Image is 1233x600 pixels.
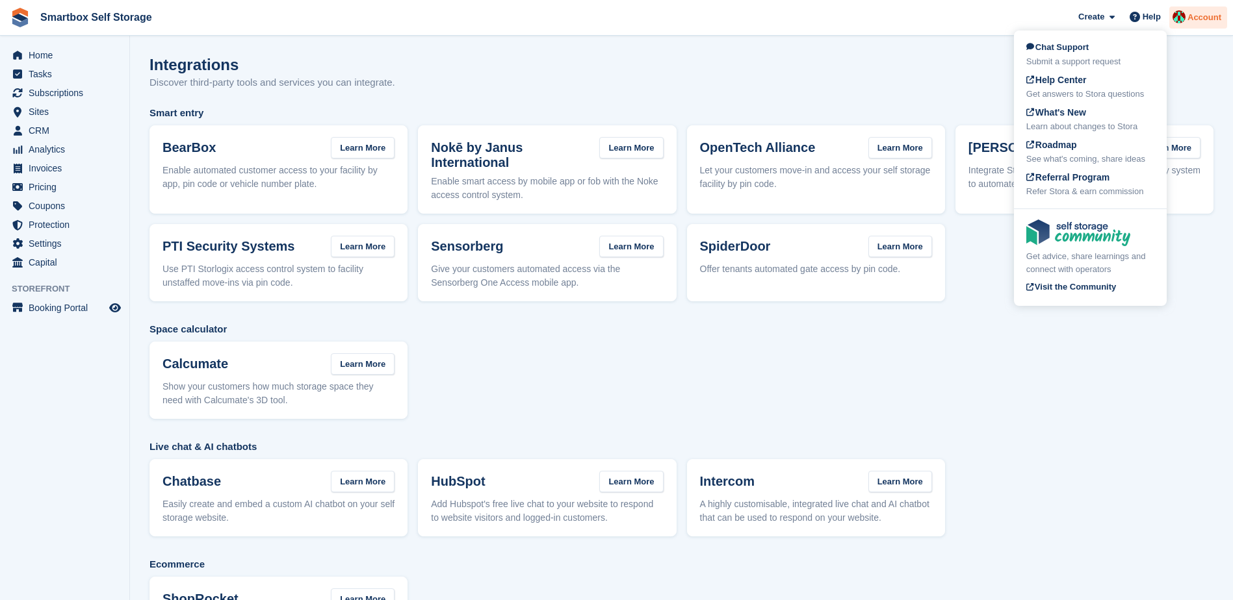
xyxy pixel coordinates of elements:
a: Learn More [1137,137,1201,158]
a: Learn More [868,236,932,257]
a: Learn More [331,137,395,158]
a: Learn More [599,137,663,158]
h3: Nokē by Janus International [431,140,585,169]
span: Live chat & AI chatbots [149,440,1214,455]
span: Chat Support [1026,42,1089,52]
span: Tasks [29,65,107,83]
h3: BearBox [162,140,216,155]
p: Enable smart access by mobile app or fob with the Noke access control system. [431,175,663,202]
a: menu [6,216,123,234]
a: menu [6,234,123,253]
a: Learn More [868,471,932,492]
span: Roadmap [1026,140,1077,150]
img: community-logo-e120dcb29bea30313fccf008a00513ea5fe9ad107b9d62852cae38739ed8438e.svg [1026,219,1130,246]
a: menu [6,140,123,158]
span: Smart entry [149,106,1214,121]
p: Give your customers automated access via the Sensorberg One Access mobile app. [431,262,663,290]
span: Space calculator [149,322,1214,337]
span: Booking Portal [29,299,107,317]
span: Subscriptions [29,84,107,102]
a: Learn More [599,471,663,492]
span: Pricing [29,178,107,196]
p: Integrate Stora with [PERSON_NAME] Net2 entry system to automate facility access via keypad. [968,164,1201,191]
a: Get advice, share learnings and connect with operators Visit the Community [1026,219,1154,295]
span: Protection [29,216,107,234]
h3: HubSpot [431,474,485,489]
a: menu [6,46,123,64]
a: Learn More [599,236,663,257]
a: Referral Program Refer Stora & earn commission [1026,171,1154,198]
h1: Integrations [149,56,395,73]
p: Offer tenants automated gate access by pin code. [700,262,932,276]
a: menu [6,197,123,215]
a: What's New Learn about changes to Stora [1026,106,1154,133]
div: Get answers to Stora questions [1026,88,1154,101]
span: Account [1188,11,1221,24]
span: Help [1143,10,1161,23]
span: Storefront [12,282,129,295]
h3: PTI Security Systems [162,239,294,254]
h3: Intercom [700,474,755,489]
img: Caren Ingold [1173,10,1186,23]
span: Coupons [29,197,107,215]
h3: OpenTech Alliance [700,140,816,155]
span: Referral Program [1026,172,1110,182]
a: Smartbox Self Storage [35,6,157,28]
a: menu [6,253,123,271]
h3: Chatbase [162,474,221,489]
p: Discover third-party tools and services you can integrate. [149,75,395,90]
p: Enable automated customer access to your facility by app, pin code or vehicle number plate. [162,164,395,191]
span: CRM [29,121,107,140]
a: menu [6,121,123,140]
img: stora-icon-8386f47178a22dfd0bd8f6a31ec36ba5ce8667c1dd55bd0f319d3a0aa187defe.svg [10,8,30,27]
span: Settings [29,234,107,253]
span: Home [29,46,107,64]
a: Preview store [107,300,123,316]
span: Ecommerce [149,557,1214,572]
h3: SpiderDoor [700,239,771,254]
p: Let your customers move-in and access your self storage facility by pin code. [700,164,932,191]
span: Help Center [1026,75,1087,85]
a: menu [6,65,123,83]
p: Easily create and embed a custom AI chatbot on your self storage website. [162,497,395,525]
a: Learn More [331,236,395,257]
div: Refer Stora & earn commission [1026,185,1154,198]
span: Invoices [29,159,107,177]
a: Learn More [868,137,932,158]
span: What's New [1026,107,1086,118]
a: menu [6,84,123,102]
span: Sites [29,103,107,121]
h3: Sensorberg [431,239,503,254]
span: Create [1078,10,1104,23]
span: Visit the Community [1026,282,1116,292]
a: Learn More [331,353,395,375]
div: Get advice, share learnings and connect with operators [1026,250,1154,275]
div: See what's coming, share ideas [1026,153,1154,166]
a: menu [6,103,123,121]
p: Show your customers how much storage space they need with Calcumate's 3D tool. [162,380,395,407]
p: Add Hubspot's free live chat to your website to respond to website visitors and logged-in customers. [431,497,663,525]
span: Analytics [29,140,107,158]
span: Capital [29,253,107,271]
div: Learn about changes to Stora [1026,120,1154,133]
h3: Calcumate [162,356,228,371]
a: Help Center Get answers to Stora questions [1026,73,1154,101]
a: menu [6,299,123,317]
p: A highly customisable, integrated live chat and AI chatbot that can be used to respond on your we... [700,497,932,525]
h3: [PERSON_NAME] Net2 [968,140,1110,155]
p: Use PTI Storlogix access control system to facility unstaffed move-ins via pin code. [162,262,395,290]
a: menu [6,159,123,177]
div: Submit a support request [1026,55,1154,68]
a: Learn More [331,471,395,492]
a: menu [6,178,123,196]
a: Roadmap See what's coming, share ideas [1026,138,1154,166]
